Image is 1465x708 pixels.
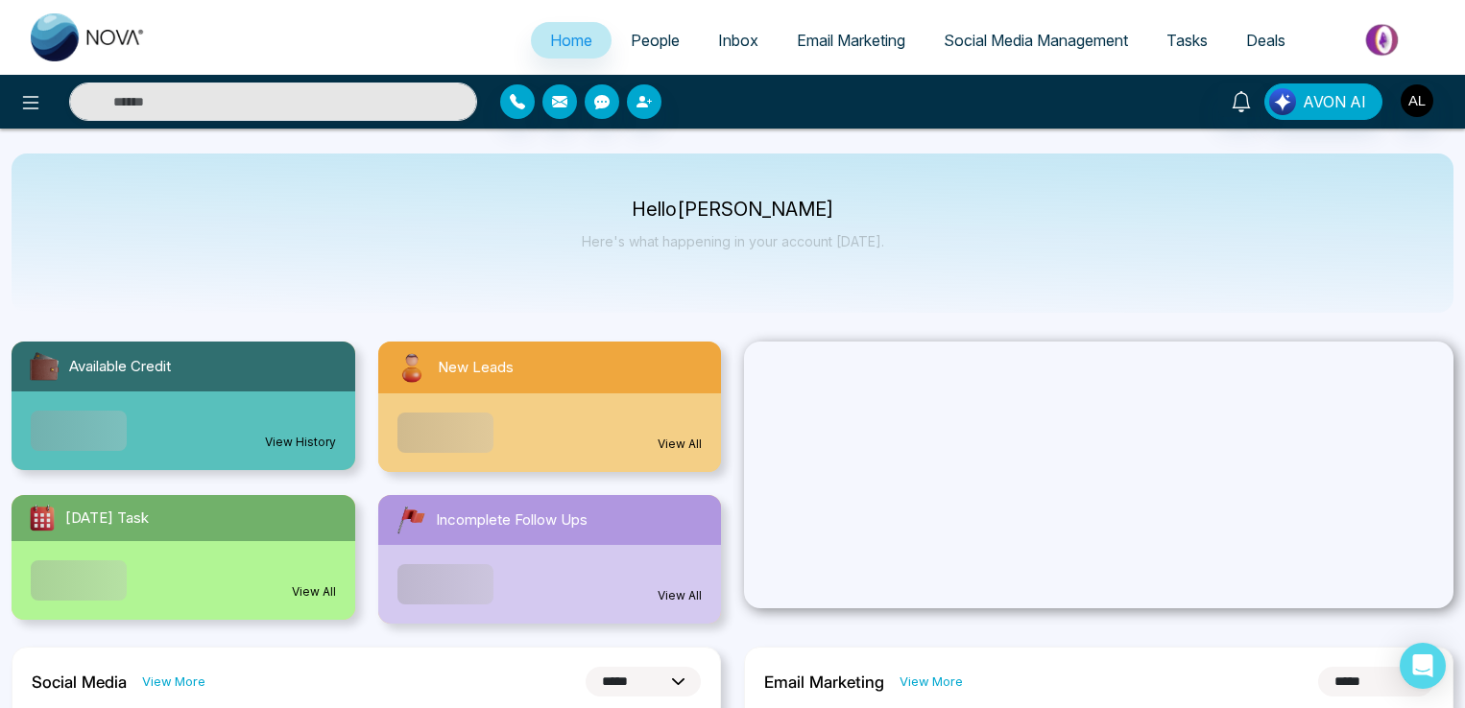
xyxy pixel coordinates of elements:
a: View History [265,434,336,451]
span: Available Credit [69,356,171,378]
img: followUps.svg [394,503,428,537]
p: Hello [PERSON_NAME] [582,201,884,218]
p: Here's what happening in your account [DATE]. [582,233,884,249]
a: Tasks [1147,22,1227,59]
img: Lead Flow [1269,88,1296,115]
a: View More [142,673,205,691]
a: View All [658,436,702,453]
a: Inbox [699,22,778,59]
span: Deals [1246,31,1285,50]
a: Social Media Management [925,22,1147,59]
a: People [612,22,699,59]
span: Social Media Management [944,31,1128,50]
span: [DATE] Task [65,507,149,530]
a: Incomplete Follow UpsView All [367,495,733,624]
img: User Avatar [1401,84,1433,117]
img: Market-place.gif [1314,18,1453,61]
a: View All [292,583,336,601]
a: New LeadsView All [367,342,733,472]
a: View More [900,673,963,691]
span: Home [550,31,592,50]
h2: Social Media [32,673,127,692]
img: Nova CRM Logo [31,13,146,61]
button: AVON AI [1264,83,1382,120]
img: newLeads.svg [394,349,430,386]
a: Email Marketing [778,22,925,59]
a: Home [531,22,612,59]
img: availableCredit.svg [27,349,61,384]
h2: Email Marketing [764,673,884,692]
span: Incomplete Follow Ups [436,509,588,531]
a: View All [658,587,702,604]
span: People [631,31,680,50]
span: New Leads [438,357,514,379]
div: Open Intercom Messenger [1400,643,1446,689]
span: AVON AI [1303,90,1366,113]
span: Inbox [718,31,758,50]
span: Email Marketing [797,31,905,50]
span: Tasks [1166,31,1208,50]
a: Deals [1227,22,1305,59]
img: todayTask.svg [27,503,58,533]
